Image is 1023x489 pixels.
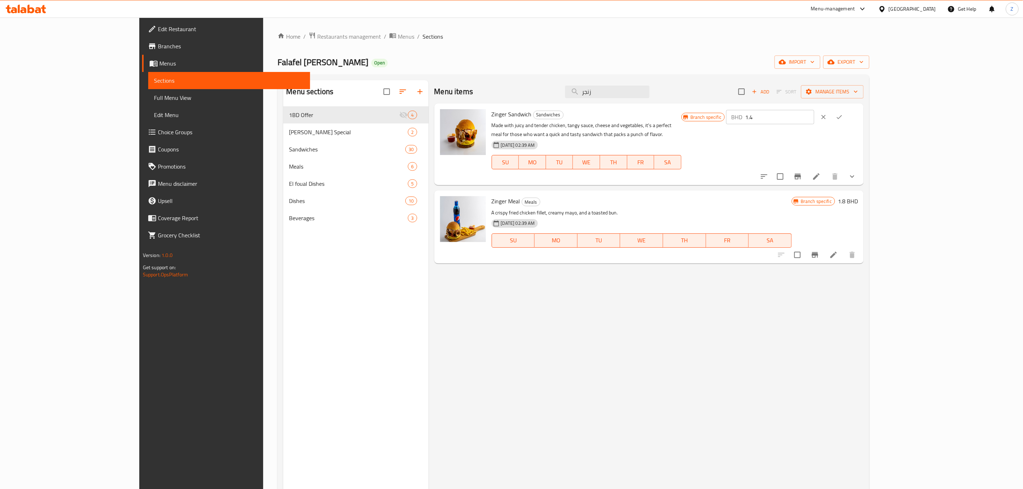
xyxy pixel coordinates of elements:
[278,54,368,70] span: Falafel [PERSON_NAME]
[158,214,304,222] span: Coverage Report
[283,192,428,209] div: Dishes10
[278,32,869,41] nav: breadcrumb
[492,109,532,120] span: Zinger Sandwich
[620,233,663,248] button: WE
[844,246,861,263] button: delete
[309,32,381,41] a: Restaurants management
[158,231,304,239] span: Grocery Checklist
[492,208,792,217] p: A crispy fried chicken fillet, creamy mayo, and a toasted bun.
[371,59,388,67] div: Open
[498,220,538,227] span: [DATE] 02:39 AM
[158,179,304,188] span: Menu disclaimer
[158,42,304,50] span: Branches
[745,110,814,124] input: Please enter price
[408,129,416,136] span: 2
[408,112,416,118] span: 4
[408,162,417,171] div: items
[158,145,304,154] span: Coupons
[389,32,414,41] a: Menus
[143,251,160,260] span: Version:
[148,106,310,124] a: Edit Menu
[798,198,835,205] span: Branch specific
[283,103,428,229] nav: Menu sections
[143,270,188,279] a: Support.OpsPlatform
[283,124,428,141] div: [PERSON_NAME] Special2
[495,235,532,246] span: SU
[289,111,399,119] span: 1BD Offer
[289,128,408,136] div: Amo Shukri Special
[578,233,621,248] button: TU
[811,5,855,13] div: Menu-management
[142,141,310,158] a: Coupons
[142,20,310,38] a: Edit Restaurant
[142,192,310,209] a: Upsell
[394,83,411,100] span: Sort sections
[158,162,304,171] span: Promotions
[537,235,575,246] span: MO
[289,162,408,171] span: Meals
[752,235,789,246] span: SA
[812,172,821,181] a: Edit menu item
[749,233,792,248] button: SA
[844,168,861,185] button: show more
[807,87,858,96] span: Manage items
[161,251,173,260] span: 1.0.0
[158,25,304,33] span: Edit Restaurant
[405,145,417,154] div: items
[603,157,624,168] span: TH
[709,235,746,246] span: FR
[534,111,563,119] span: Sandwiches
[408,180,416,187] span: 5
[143,263,176,272] span: Get support on:
[283,106,428,124] div: 1BD Offer4
[600,155,627,169] button: TH
[408,215,416,222] span: 3
[823,55,869,69] button: export
[775,55,820,69] button: import
[408,179,417,188] div: items
[405,197,417,205] div: items
[522,198,540,206] div: Meals
[731,113,742,121] p: BHD
[751,88,770,96] span: Add
[289,179,408,188] div: El foual Dishes
[522,198,540,206] span: Meals
[283,158,428,175] div: Meals6
[289,145,405,154] span: Sandwiches
[663,233,706,248] button: TH
[889,5,936,13] div: [GEOGRAPHIC_DATA]
[565,86,650,98] input: search
[623,235,660,246] span: WE
[829,58,864,67] span: export
[406,198,416,204] span: 10
[371,60,388,66] span: Open
[546,155,573,169] button: TU
[706,233,749,248] button: FR
[816,109,831,125] button: clear
[848,172,856,181] svg: Show Choices
[408,163,416,170] span: 6
[687,114,724,121] span: Branch specific
[519,155,546,169] button: MO
[773,169,788,184] span: Select to update
[535,233,578,248] button: MO
[289,197,405,205] div: Dishes
[379,84,394,99] span: Select all sections
[749,86,772,97] span: Add item
[423,32,443,41] span: Sections
[408,111,417,119] div: items
[580,235,618,246] span: TU
[492,155,519,169] button: SU
[154,93,304,102] span: Full Menu View
[772,86,801,97] span: Select section first
[826,168,844,185] button: delete
[289,214,408,222] span: Beverages
[411,83,429,100] button: Add section
[576,157,597,168] span: WE
[434,86,473,97] h2: Menu items
[399,111,408,119] svg: Inactive section
[492,233,535,248] button: SU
